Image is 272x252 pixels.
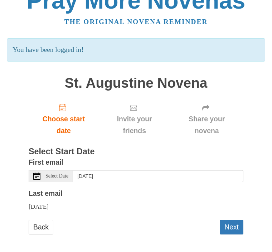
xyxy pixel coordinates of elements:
[45,174,68,179] span: Select Date
[29,98,99,141] a: Choose start date
[170,98,243,141] div: Click "Next" to confirm your start date first.
[29,203,49,210] span: [DATE]
[29,147,243,157] h3: Select Start Date
[29,188,63,200] label: Last email
[220,220,243,235] button: Next
[29,220,53,235] a: Back
[106,113,163,137] span: Invite your friends
[36,113,92,137] span: Choose start date
[29,76,243,91] h1: St. Augustine Novena
[29,157,63,169] label: First email
[99,98,170,141] div: Click "Next" to confirm your start date first.
[64,18,208,26] a: The original novena reminder
[177,113,236,137] span: Share your novena
[7,39,265,62] p: You have been logged in!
